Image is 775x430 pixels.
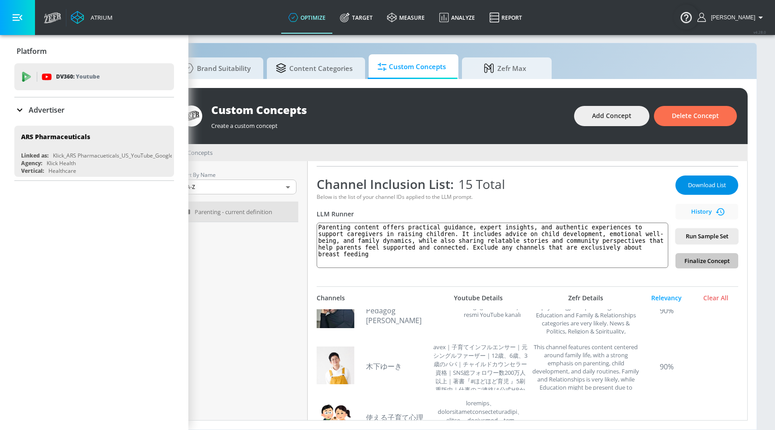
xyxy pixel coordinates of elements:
[753,30,766,35] span: v 4.28.0
[187,149,213,157] span: Concepts
[532,343,640,390] div: This channel features content centered around family life, with a strong emphasis on parenting, c...
[76,72,100,81] p: Youtube
[333,1,380,34] a: Target
[21,152,48,159] div: Linked as:
[179,202,298,222] a: Parenting - current definition
[574,106,649,126] button: Add Concept
[644,294,689,302] div: Relevancy
[21,132,90,141] div: ARS Pharmaceuticals
[644,343,689,390] div: 90%
[482,1,529,34] a: Report
[317,294,345,302] div: Channels
[707,14,755,21] span: login as: justin.nim@zefr.com
[21,167,44,175] div: Vertical:
[432,1,482,34] a: Analyze
[181,170,296,180] p: Sort By Name
[532,294,640,302] div: Zefr Details
[697,12,766,23] button: [PERSON_NAME]
[433,343,527,390] div: avex｜子育てインフルエンサー｜元シングルファーザー｜12歳、6歳、3歳のパパ｜チャイルドカウンセラー資格｜SNS総フォロワー数200万人以上｜著書『#ほどほど育児 』5刷重版中｜仕事...
[14,126,174,177] div: ARS PharmaceuticalsLinked as:Klick_ARS Pharmacueticals_US_YouTube_GoogleAdsAgency:Klick HealthVer...
[29,105,65,115] p: Advertiser
[179,149,213,157] div: Concepts
[654,106,737,126] button: Delete Concept
[14,39,174,64] div: Platform
[683,231,731,241] span: Run Sample Set
[317,176,668,193] div: Channel Inclusion List:
[281,1,333,34] a: optimize
[179,57,251,79] span: Brand Suitability
[679,206,735,217] span: History
[56,72,100,82] p: DV360:
[675,228,738,244] button: Run Sample Set
[14,97,174,123] div: Advertiser
[48,167,76,175] div: Healthcare
[674,4,699,30] button: Open Resource Center
[317,193,668,201] div: Below is the list of your channel IDs applied to the LLM prompt.
[87,13,113,22] div: Atrium
[429,294,527,302] div: Youtube Details
[366,361,429,372] a: 木下ゆーき
[195,206,272,217] span: Parenting - current definition
[71,11,113,24] a: Atrium
[378,56,446,78] span: Custom Concepts
[17,46,47,56] p: Platform
[471,57,539,79] span: Zefr Max
[380,1,432,34] a: measure
[53,152,183,159] div: Klick_ARS Pharmacueticals_US_YouTube_GoogleAds
[592,110,631,122] span: Add Concept
[276,57,353,79] span: Content Categories
[47,159,76,167] div: Klick Health
[181,180,296,194] div: A-Z
[317,290,354,328] img: UCjM_LW8lL9miNanR9Qet8VQ
[317,223,668,268] textarea: Parenting content offers practical guidance, expert insights, and authentic experiences to suppor...
[675,204,738,219] button: History
[14,63,174,90] div: DV360: Youtube
[644,287,689,334] div: 90%
[454,176,505,193] span: 15 Total
[684,180,729,190] span: Download List
[532,287,640,334] div: The channel predominantly focuses on educational content related to child psychology and parentin...
[672,110,719,122] span: Delete Concept
[366,296,453,325] a: PEDAGOJİ OKULU - Pedagog [PERSON_NAME]
[317,347,354,384] img: UC-2AcmcgfQAAOuJt72vON2w
[317,210,668,218] div: LLM Runner
[211,117,565,130] div: Create a custom concept
[211,102,565,117] div: Custom Concepts
[675,176,738,195] button: Download List
[457,287,527,334] div: Pedagog Adem Güneş'in resmi YouTube kanalı
[21,159,42,167] div: Agency:
[693,294,738,302] div: Clear All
